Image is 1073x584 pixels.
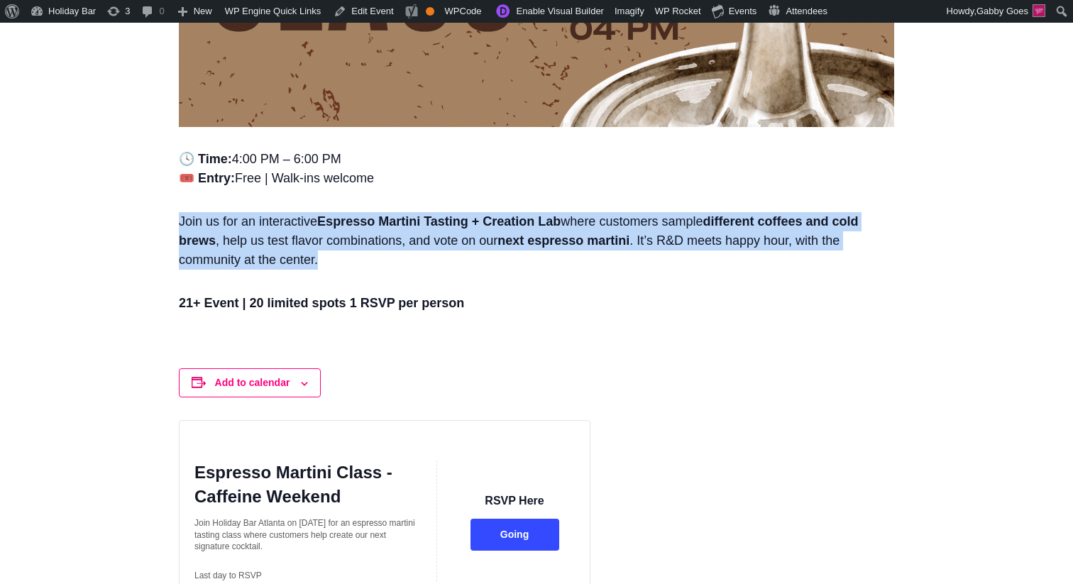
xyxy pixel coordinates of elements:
[317,214,561,228] strong: Espresso Martini Tasting + Creation Lab
[215,377,290,388] button: View links to add events to your calendar
[485,495,544,507] span: RSVP Here
[976,6,1028,16] span: Gabby Goes
[179,296,464,310] strong: 21+ Event | 20 limited spots 1 RSVP per person
[194,517,419,553] p: Join Holiday Bar Atlanta on [DATE] for an espresso martini tasting class where customers help cre...
[497,233,629,248] strong: next espresso martini
[179,171,235,185] strong: 🎟️ Entry:
[179,152,232,166] strong: 🕓 Time:
[471,519,559,551] button: Going
[179,150,894,201] p: 4:00 PM – 6:00 PM Free | Walk-ins welcome
[426,7,434,16] div: OK
[194,461,419,509] h3: Espresso Martini Class - Caffeine Weekend
[194,571,262,580] span: Last day to RSVP
[179,212,894,282] p: Join us for an interactive where customers sample , help us test flavor combinations, and vote on...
